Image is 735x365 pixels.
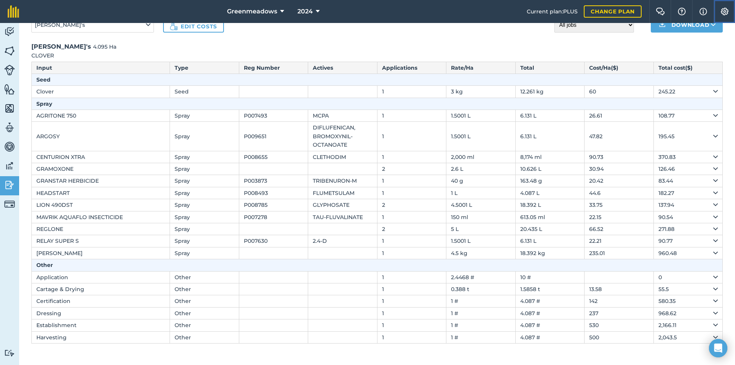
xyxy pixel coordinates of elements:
[446,187,516,199] td: 1 L
[170,163,239,175] td: Spray
[32,235,170,247] td: RELAY SUPER S
[170,247,239,259] td: Spray
[653,247,723,259] td: 960.48
[653,163,723,175] td: 126.46
[4,45,15,57] img: svg+xml;base64,PHN2ZyB4bWxucz0iaHR0cDovL3d3dy53My5vcmcvMjAwMC9zdmciIHdpZHRoPSI1NiIgaGVpZ2h0PSI2MC...
[653,62,723,74] th: Total cost ( $ )
[446,199,516,211] td: 4.5001 L
[308,211,377,223] td: TAU-FLUVALINATE
[515,319,585,331] td: 4.087 #
[585,223,654,235] td: 66.52
[653,86,723,98] td: 245.22
[239,211,308,223] td: P007278
[653,307,723,319] td: 968.62
[377,295,446,307] td: 1
[585,175,654,187] td: 20.42
[32,163,723,175] tr: GRAMOXONESpray22.6 L10.626 L30.94126.46
[308,199,377,211] td: GLYPHOSATE
[377,175,446,187] td: 1
[446,151,516,163] td: 2,000 ml
[377,122,446,151] td: 1
[170,307,239,319] td: Other
[446,122,516,151] td: 1.5001 L
[239,122,308,151] td: P009651
[32,319,170,331] td: Establishment
[585,247,654,259] td: 235.01
[446,211,516,223] td: 150 ml
[585,163,654,175] td: 30.94
[653,199,723,211] td: 137.94
[585,122,654,151] td: 47.82
[31,17,154,33] button: [PERSON_NAME]'s
[515,331,585,343] td: 4.087 #
[515,199,585,211] td: 18.392 L
[515,175,585,187] td: 163.48 g
[585,283,654,295] td: 13.58
[377,223,446,235] td: 2
[515,211,585,223] td: 613.05 ml
[308,122,377,151] td: DIFLUFENICAN, BROMOXYNIL-OCTANOATE
[170,62,239,74] th: Type
[377,110,446,122] td: 1
[239,110,308,122] td: P007493
[446,235,516,247] td: 1.5001 L
[515,307,585,319] td: 4.087 #
[446,271,516,283] td: 2.4468 #
[32,283,170,295] td: Cartage & Drying
[32,247,723,259] tr: [PERSON_NAME]Spray14.5 kg18.392 kg235.01960.48
[446,247,516,259] td: 4.5 kg
[653,235,723,247] td: 90.77
[709,339,727,357] div: Open Intercom Messenger
[446,163,516,175] td: 2.6 L
[32,331,170,343] td: Harvesting
[170,23,178,30] img: Icon showing a money bag
[308,175,377,187] td: TRIBENURON-M
[32,122,723,151] tr: ARGOSYSprayP009651DIFLUFENICAN, BROMOXYNIL-OCTANOATE11.5001 L6.131 L47.82195.45
[239,199,308,211] td: P008785
[32,307,723,319] tr: DressingOther11 #4.087 #237968.62
[377,247,446,259] td: 1
[377,163,446,175] td: 2
[32,211,723,223] tr: MAVRIK AQUAFLO INSECTICIDESprayP007278TAU-FLUVALINATE1150 ml613.05 ml22.1590.54
[32,74,723,85] th: Seed
[32,86,723,98] tr: CloverSeed13 kg12.261 kg60245.22
[32,151,723,163] tr: CENTURION XTRASprayP008655CLETHODIM12,000 ml8,174 ml90.73370.83
[31,42,723,52] h3: [PERSON_NAME]'s
[4,160,15,172] img: svg+xml;base64,PD94bWwgdmVyc2lvbj0iMS4wIiBlbmNvZGluZz0idXRmLTgiPz4KPCEtLSBHZW5lcmF0b3I6IEFkb2JlIE...
[297,7,313,16] span: 2024
[170,122,239,151] td: Spray
[8,5,19,18] img: fieldmargin Logo
[308,62,377,74] th: Actives
[4,199,15,210] img: svg+xml;base64,PD94bWwgdmVyc2lvbj0iMS4wIiBlbmNvZGluZz0idXRmLTgiPz4KPCEtLSBHZW5lcmF0b3I6IEFkb2JlIE...
[239,235,308,247] td: P007630
[32,259,723,271] th: Other
[720,8,729,15] img: A cog icon
[4,349,15,357] img: svg+xml;base64,PD94bWwgdmVyc2lvbj0iMS4wIiBlbmNvZGluZz0idXRmLTgiPz4KPCEtLSBHZW5lcmF0b3I6IEFkb2JlIE...
[170,283,239,295] td: Other
[239,175,308,187] td: P003873
[515,122,585,151] td: 6.131 L
[170,175,239,187] td: Spray
[32,271,723,283] tr: ApplicationOther12.4468 #10 #0
[653,223,723,235] td: 271.88
[4,103,15,114] img: svg+xml;base64,PHN2ZyB4bWxucz0iaHR0cDovL3d3dy53My5vcmcvMjAwMC9zdmciIHdpZHRoPSI1NiIgaGVpZ2h0PSI2MC...
[377,331,446,343] td: 1
[446,175,516,187] td: 40 g
[170,235,239,247] td: Spray
[32,223,170,235] td: REGLONE
[308,110,377,122] td: MCPA
[515,86,585,98] td: 12.261 kg
[656,8,665,15] img: Two speech bubbles overlapping with the left bubble in the forefront
[32,199,723,211] tr: LION 490DSTSprayP008785GLYPHOSATE24.5001 L18.392 L33.75137.94
[515,247,585,259] td: 18.392 kg
[308,235,377,247] td: 2.4-D
[585,62,654,74] th: Cost / Ha ( $ )
[653,271,723,283] td: 0
[170,86,239,98] td: Seed
[515,151,585,163] td: 8,174 ml
[653,319,723,331] td: 2,166.11
[32,235,723,247] tr: RELAY SUPER SSprayP0076302.4-D11.5001 L6.131 L22.2190.77
[446,331,516,343] td: 1 #
[32,62,170,74] th: Input
[377,307,446,319] td: 1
